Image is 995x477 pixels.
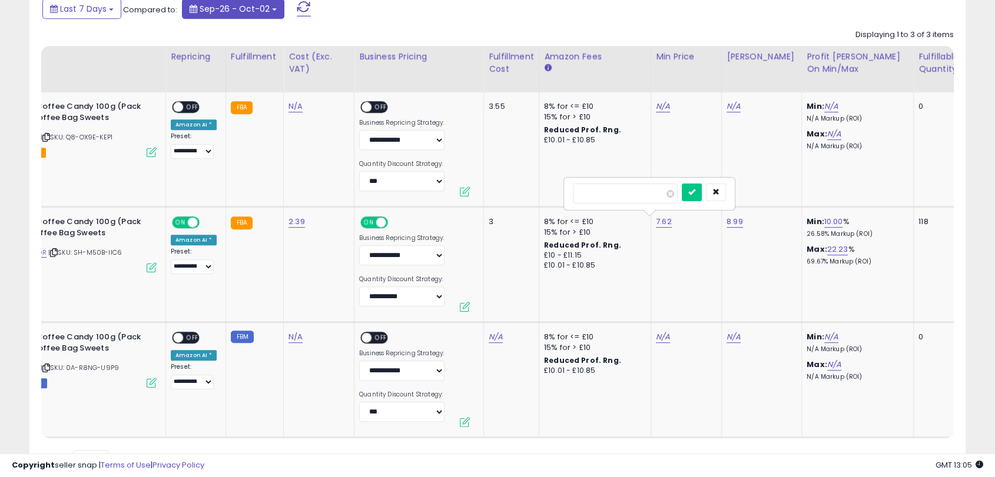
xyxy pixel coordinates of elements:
span: Last 7 Days [60,3,107,15]
div: % [807,244,904,266]
b: Max: [807,128,827,139]
div: Displaying 1 to 3 of 3 items [855,29,954,41]
div: Profit [PERSON_NAME] on Min/Max [807,51,908,75]
label: Quantity Discount Strategy: [359,275,445,283]
div: 8% for <= £10 [544,216,642,227]
div: Business Pricing [359,51,479,63]
b: Kopiko Coffee Candy 100g (Pack of 12) Coffee Bag Sweets [6,101,150,126]
span: OFF [183,333,202,343]
p: N/A Markup (ROI) [807,373,904,381]
div: 0 [918,332,955,342]
a: N/A [656,331,670,343]
a: N/A [824,331,838,343]
a: N/A [288,331,303,343]
div: 15% for > £10 [544,227,642,238]
label: Quantity Discount Strategy: [359,160,445,168]
b: Max: [807,359,827,370]
label: Quantity Discount Strategy: [359,391,445,399]
b: Min: [807,101,824,112]
a: 22.23 [827,243,848,255]
p: 26.58% Markup (ROI) [807,230,904,238]
div: Repricing [171,51,221,63]
div: 15% for > £10 [544,112,642,122]
p: 69.67% Markup (ROI) [807,258,904,266]
a: N/A [656,101,670,112]
div: 8% for <= £10 [544,332,642,342]
b: Kopiko Coffee Candy 100g (Pack of 12) Coffee Bag Sweets [6,332,150,356]
span: OFF [372,333,390,343]
label: Business Repricing Strategy: [359,349,445,358]
b: Max: [807,243,827,255]
div: Amazon Fees [544,51,646,63]
small: FBA [231,101,253,114]
b: Kopiko Coffee Candy 100g (Pack of 3) Coffee Bag Sweets [6,216,150,241]
div: [PERSON_NAME] [727,51,797,63]
a: 2.39 [288,216,305,228]
div: % [807,216,904,238]
span: | SKU: 0A-R8NG-U9P9 [41,363,119,372]
a: Terms of Use [101,459,151,471]
b: Reduced Prof. Rng. [544,240,621,250]
a: Privacy Policy [152,459,204,471]
div: 118 [918,216,955,227]
div: 8% for <= £10 [544,101,642,112]
div: 0 [918,101,955,112]
div: £10.01 - £10.85 [544,135,642,145]
b: Min: [807,331,824,342]
a: 8.99 [727,216,743,228]
small: FBM [231,331,254,343]
span: 2025-10-10 13:05 GMT [936,459,983,471]
a: 10.00 [824,216,843,228]
div: Amazon AI * [171,235,217,245]
div: seller snap | | [12,460,204,471]
div: Fulfillment Cost [489,51,534,75]
p: N/A Markup (ROI) [807,142,904,151]
div: Fulfillable Quantity [918,51,959,75]
span: ON [173,218,188,228]
span: ON [361,218,376,228]
span: OFF [372,102,390,112]
a: N/A [288,101,303,112]
div: Preset: [171,132,217,159]
b: Reduced Prof. Rng. [544,355,621,365]
b: Reduced Prof. Rng. [544,125,621,135]
a: 7.62 [656,216,672,228]
div: £10.01 - £10.85 [544,366,642,376]
span: | SKU: Q8-OX9E-KEP1 [41,132,112,142]
div: Min Price [656,51,717,63]
a: N/A [489,331,503,343]
span: OFF [183,102,202,112]
label: Business Repricing Strategy: [359,234,445,242]
a: N/A [824,101,838,112]
div: £10.01 - £10.85 [544,261,642,271]
small: FBA [231,216,253,229]
div: Fulfillment [231,51,278,63]
a: N/A [727,331,741,343]
a: N/A [827,359,841,371]
span: OFF [386,218,405,228]
b: Min: [807,216,824,227]
strong: Copyright [12,459,55,471]
span: | SKU: SH-M50B-IIC6 [48,248,122,257]
div: £10 - £11.15 [544,251,642,261]
span: OFF [198,218,217,228]
th: The percentage added to the cost of goods (COGS) that forms the calculator for Min & Max prices. [802,46,914,92]
div: Cost (Exc. VAT) [288,51,349,75]
div: Amazon AI * [171,119,217,130]
span: Sep-26 - Oct-02 [200,3,270,15]
div: 15% for > £10 [544,342,642,353]
div: 3.55 [489,101,530,112]
p: N/A Markup (ROI) [807,345,904,353]
label: Business Repricing Strategy: [359,119,445,127]
small: Amazon Fees. [544,63,551,74]
div: Amazon AI * [171,350,217,361]
a: N/A [827,128,841,140]
div: Preset: [171,248,217,274]
div: 3 [489,216,530,227]
a: N/A [727,101,741,112]
p: N/A Markup (ROI) [807,115,904,123]
span: Compared to: [123,4,177,15]
div: Preset: [171,363,217,389]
